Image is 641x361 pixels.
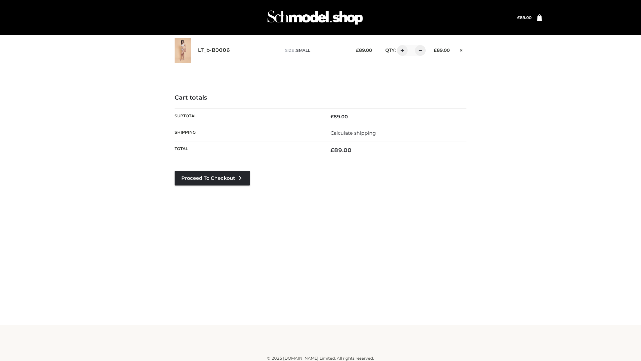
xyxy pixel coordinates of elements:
span: £ [331,114,334,120]
span: SMALL [296,48,310,53]
span: £ [517,15,520,20]
a: £89.00 [517,15,531,20]
a: Calculate shipping [331,130,376,136]
h4: Cart totals [175,94,466,102]
bdi: 89.00 [517,15,531,20]
th: Subtotal [175,108,320,125]
div: QTY: [379,45,423,56]
a: Proceed to Checkout [175,171,250,186]
bdi: 89.00 [331,114,348,120]
bdi: 89.00 [434,47,450,53]
bdi: 89.00 [331,147,352,153]
span: £ [331,147,334,153]
img: Schmodel Admin 964 [265,4,365,31]
a: Remove this item [456,45,466,54]
span: £ [356,47,359,53]
bdi: 89.00 [356,47,372,53]
a: LT_b-B0006 [198,47,230,53]
span: £ [434,47,437,53]
p: size : [285,47,346,53]
th: Shipping [175,125,320,141]
th: Total [175,141,320,159]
